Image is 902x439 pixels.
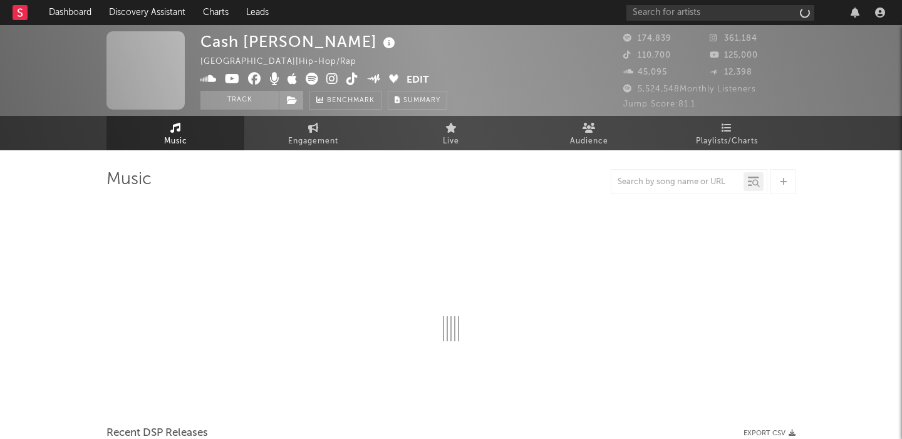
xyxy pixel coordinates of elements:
[710,34,757,43] span: 361,184
[407,73,429,88] button: Edit
[626,5,814,21] input: Search for artists
[623,100,695,108] span: Jump Score: 81.1
[611,177,744,187] input: Search by song name or URL
[696,134,758,149] span: Playlists/Charts
[200,54,371,70] div: [GEOGRAPHIC_DATA] | Hip-Hop/Rap
[710,68,752,76] span: 12,398
[200,31,398,52] div: Cash [PERSON_NAME]
[443,134,459,149] span: Live
[623,34,671,43] span: 174,839
[623,68,667,76] span: 45,095
[623,51,671,59] span: 110,700
[710,51,758,59] span: 125,000
[623,85,756,93] span: 5,524,548 Monthly Listeners
[244,116,382,150] a: Engagement
[388,91,447,110] button: Summary
[744,430,796,437] button: Export CSV
[309,91,381,110] a: Benchmark
[520,116,658,150] a: Audience
[106,116,244,150] a: Music
[658,116,796,150] a: Playlists/Charts
[570,134,608,149] span: Audience
[382,116,520,150] a: Live
[403,97,440,104] span: Summary
[327,93,375,108] span: Benchmark
[200,91,279,110] button: Track
[164,134,187,149] span: Music
[288,134,338,149] span: Engagement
